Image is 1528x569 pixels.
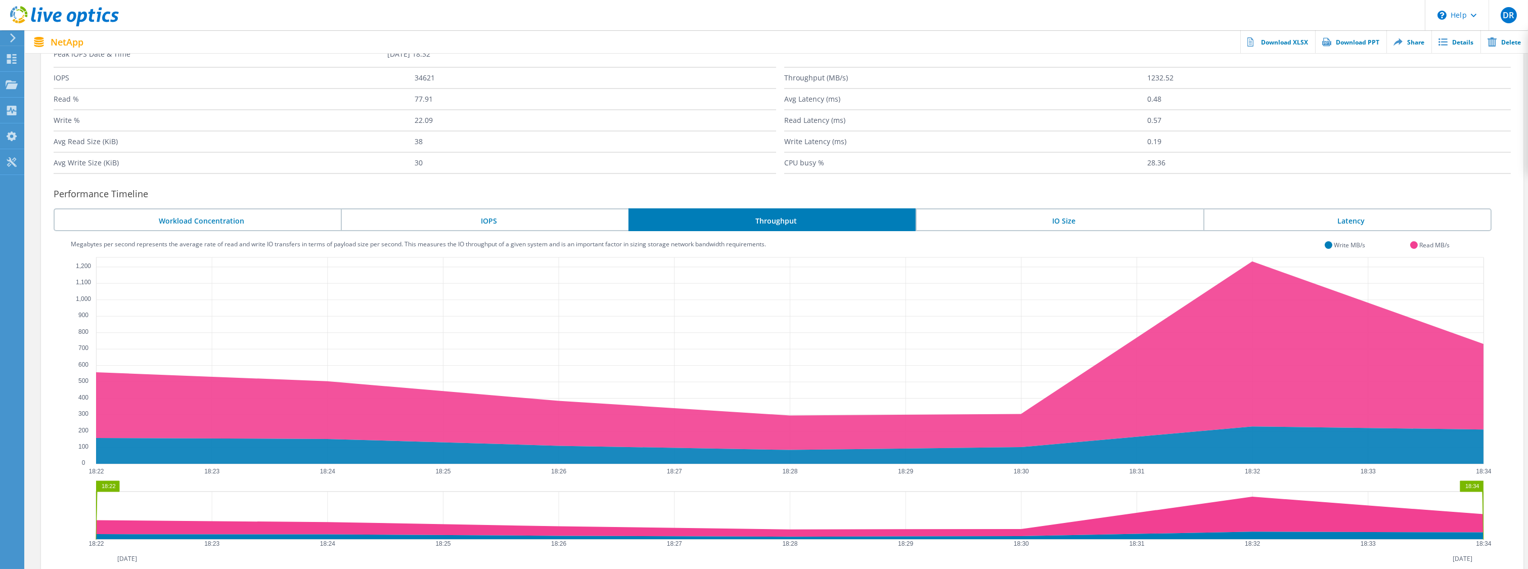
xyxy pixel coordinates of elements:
[1240,30,1315,53] a: Download XLSX
[1437,11,1447,20] svg: \n
[54,89,415,109] label: Read %
[1465,483,1479,489] text: 18:34
[1360,540,1375,547] text: 18:33
[78,427,88,434] text: 200
[54,187,1523,201] h3: Performance Timeline
[784,132,1148,152] label: Write Latency (ms)
[1245,540,1260,547] text: 18:32
[1148,132,1511,152] label: 0.19
[1129,540,1144,547] text: 18:31
[1476,468,1491,475] text: 18:34
[78,410,88,417] text: 300
[320,468,335,475] text: 18:24
[204,540,219,547] text: 18:23
[1386,30,1431,53] a: Share
[1431,30,1480,53] a: Details
[76,279,91,286] text: 1,100
[54,208,341,231] li: Workload Concentration
[102,483,116,489] text: 18:22
[51,37,83,47] span: NetApp
[628,208,916,231] li: Throughput
[88,540,104,547] text: 18:22
[1148,89,1511,109] label: 0.48
[551,540,566,547] text: 18:26
[1013,468,1028,475] text: 18:30
[1148,153,1511,173] label: 28.36
[1129,468,1144,475] text: 18:31
[666,540,682,547] text: 18:27
[415,68,777,88] label: 34621
[415,110,777,130] label: 22.09
[782,540,797,547] text: 18:28
[435,468,451,475] text: 18:25
[916,208,1203,231] li: IO Size
[78,328,88,335] text: 800
[1148,110,1511,130] label: 0.57
[54,110,415,130] label: Write %
[415,89,777,109] label: 77.91
[78,312,88,319] text: 900
[898,540,913,547] text: 18:29
[88,468,104,475] text: 18:22
[1360,468,1375,475] text: 18:33
[435,540,451,547] text: 18:25
[666,468,682,475] text: 18:27
[782,468,797,475] text: 18:28
[1203,208,1492,231] li: Latency
[1476,540,1491,547] text: 18:34
[1013,540,1028,547] text: 18:30
[78,361,88,368] text: 600
[78,394,88,401] text: 400
[1315,30,1386,53] a: Download PPT
[54,68,415,88] label: IOPS
[784,153,1148,173] label: CPU busy %
[1334,241,1365,249] label: Write MB/s
[10,21,119,28] a: Live Optics Dashboard
[78,443,88,450] text: 100
[784,68,1148,88] label: Throughput (MB/s)
[54,132,415,152] label: Avg Read Size (KiB)
[76,295,91,302] text: 1,000
[1419,241,1450,249] label: Read MB/s
[1148,68,1511,88] label: 1232.52
[204,468,219,475] text: 18:23
[81,460,85,467] text: 0
[415,132,777,152] label: 38
[1453,554,1472,563] label: [DATE]
[1245,468,1260,475] text: 18:32
[551,468,566,475] text: 18:26
[78,377,88,384] text: 500
[784,110,1148,130] label: Read Latency (ms)
[71,240,766,248] label: Megabytes per second represents the average rate of read and write IO transfers in terms of paylo...
[784,89,1148,109] label: Avg Latency (ms)
[118,554,138,563] label: [DATE]
[1503,11,1514,19] span: DR
[341,208,628,231] li: IOPS
[78,344,88,352] text: 700
[415,153,777,173] label: 30
[1480,30,1528,53] a: Delete
[54,153,415,173] label: Avg Write Size (KiB)
[898,468,913,475] text: 18:29
[76,262,91,270] text: 1,200
[320,540,335,547] text: 18:24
